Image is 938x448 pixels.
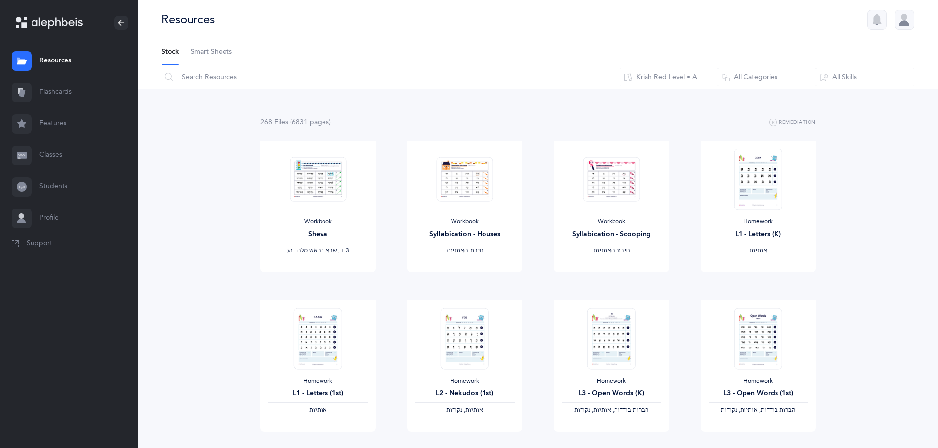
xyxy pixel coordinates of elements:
[620,65,718,89] button: Kriah Red Level • A
[440,308,488,369] img: Homework_L2_Nekudos_R_EN_1_thumbnail_1731617499.png
[290,157,346,202] img: Sheva-Workbook-Red_EN_thumbnail_1754012358.png
[290,119,331,126] span: (6831 page )
[734,308,782,369] img: Homework_L3_OpenWords_O_Red_EN_thumbnail_1731217670.png
[562,218,661,226] div: Workbook
[285,119,288,126] span: s
[260,119,288,126] span: 268 File
[162,11,215,28] div: Resources
[562,377,661,385] div: Homework
[587,308,635,369] img: Homework_L3_OpenWords_R_EN_thumbnail_1731229486.png
[593,247,630,254] span: ‫חיבור האותיות‬
[293,308,342,369] img: Homework_L1_Letters_O_Red_EN_thumbnail_1731215195.png
[583,157,640,202] img: Syllabication-Workbook-Level-1-EN_Red_Scooping_thumbnail_1741114434.png
[709,388,808,399] div: L3 - Open Words (1st)
[415,229,515,239] div: Syllabication - Houses
[268,218,368,226] div: Workbook
[415,388,515,399] div: L2 - Nekudos (1st)
[268,247,368,255] div: ‪, + 3‬
[309,406,327,413] span: ‫אותיות‬
[709,377,808,385] div: Homework
[191,47,232,57] span: Smart Sheets
[415,218,515,226] div: Workbook
[415,377,515,385] div: Homework
[574,406,648,413] span: ‫הברות בודדות, אותיות, נקודות‬
[326,119,329,126] span: s
[268,229,368,239] div: Sheva
[562,229,661,239] div: Syllabication - Scooping
[287,247,337,254] span: ‫שבא בראש מלה - נע‬
[447,247,483,254] span: ‫חיבור האותיות‬
[161,65,620,89] input: Search Resources
[268,377,368,385] div: Homework
[816,65,914,89] button: All Skills
[749,247,767,254] span: ‫אותיות‬
[268,388,368,399] div: L1 - Letters (1st)
[734,149,782,210] img: Homework_L1_Letters_R_EN_thumbnail_1731214661.png
[709,218,808,226] div: Homework
[721,406,795,413] span: ‫הברות בודדות, אותיות, נקודות‬
[562,388,661,399] div: L3 - Open Words (K)
[718,65,816,89] button: All Categories
[436,157,493,202] img: Syllabication-Workbook-Level-1-EN_Red_Houses_thumbnail_1741114032.png
[769,117,816,129] button: Remediation
[446,406,483,413] span: ‫אותיות, נקודות‬
[709,229,808,239] div: L1 - Letters (K)
[27,239,52,249] span: Support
